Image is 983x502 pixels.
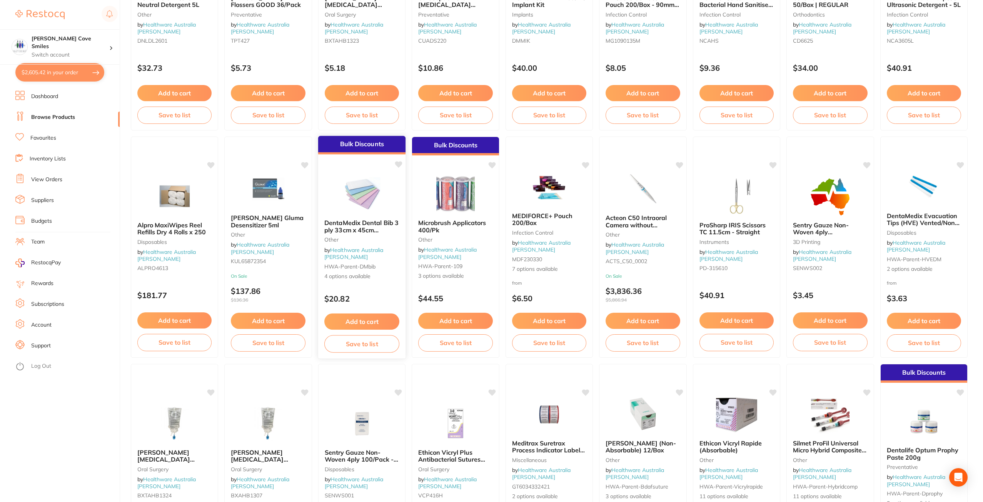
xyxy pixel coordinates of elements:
[325,63,399,72] p: $5.18
[337,404,387,443] img: Sentry Gauze Non-Woven 4ply 100/Pack - 5cm x 5cm
[887,85,961,101] button: Add to cart
[887,265,961,273] span: 2 options available
[418,85,492,101] button: Add to cart
[32,35,109,50] h4: Hallett Cove Smiles
[325,21,383,35] a: Healthware Australia [PERSON_NAME]
[606,274,680,279] small: On Sale
[793,248,851,262] span: by
[606,258,647,265] span: ACTS_C50_0002
[699,248,758,262] span: by
[137,449,206,477] span: [PERSON_NAME] [MEDICAL_DATA] (Saline) 0.9% For Irrigation Bag - 1000ml
[512,37,530,44] span: DMMIK
[793,37,813,44] span: CD6625
[793,248,851,262] a: Healthware Australia [PERSON_NAME]
[231,107,305,123] button: Save to list
[137,221,206,236] span: Alpro MaxiWipes Reel Refills Dry 4 Rolls x 250
[606,21,664,35] span: by
[324,314,399,330] button: Add to cart
[793,222,867,236] b: Sentry Gauze Non-Woven 4ply 7.5cmx7.5cm 100/Pack
[793,21,851,35] a: Healthware Australia [PERSON_NAME]
[512,85,586,101] button: Add to cart
[324,237,399,243] small: other
[887,446,958,461] span: Dentalife Optum Prophy Paste 200g
[606,12,680,18] small: infection control
[887,313,961,329] button: Add to cart
[418,246,477,260] span: by
[699,221,766,236] span: ProSharp IRIS Scissors TC 11.5cm - Straight
[793,12,867,18] small: orthodontics
[805,177,855,215] img: Sentry Gauze Non-Woven 4ply 7.5cmx7.5cm 100/Pack
[887,490,943,497] span: HWA-parent-Dprophy
[606,63,680,72] p: $8.05
[699,265,728,272] span: PD-315610
[31,362,51,370] a: Log Out
[793,85,867,101] button: Add to cart
[137,492,172,499] span: BXTAHB1324
[524,395,574,434] img: Meditrax Suretrax Process Indicator Labels 700/Roll
[12,39,27,55] img: Hallett Cove Smiles
[418,107,492,123] button: Save to list
[431,175,481,213] img: Microbrush Applicators 400/Pk
[137,476,196,490] a: Healthware Australia [PERSON_NAME]
[137,239,212,245] small: Disposables
[793,334,867,351] button: Save to list
[324,335,399,352] button: Save to list
[418,449,485,470] span: Ethicon Vicryl Plus Antibacterial Sutures 3/0, 26mm, 1/2 Circle
[418,219,486,233] span: Microbrush Applicators 400/Pk
[887,256,941,263] span: HWA-parent-HVEDM
[699,107,774,123] button: Save to list
[231,449,305,463] b: Baxter Sodium Chloride (Saline) 0.9% For Irrigation Bag - 100ml
[231,63,305,72] p: $5.73
[699,222,774,236] b: ProSharp IRIS Scissors TC 11.5cm - Straight
[137,85,212,101] button: Add to cart
[418,246,477,260] a: Healthware Australia [PERSON_NAME]
[231,334,305,351] button: Save to list
[137,107,212,123] button: Save to list
[512,63,586,72] p: $40.00
[606,297,680,303] span: $5,866.94
[606,439,676,454] span: [PERSON_NAME] (Non-Absorbable) 12/Box
[325,12,399,18] small: oral surgery
[699,467,758,480] span: by
[699,248,758,262] a: Healthware Australia [PERSON_NAME]
[15,6,65,23] a: Restocq Logo
[618,170,668,208] img: Acteon C50 Intraoral Camera without diagnostic aid
[418,263,462,270] span: HWA-parent-109
[606,85,680,101] button: Add to cart
[606,287,680,303] p: $3,836.36
[325,476,383,490] a: Healthware Australia [PERSON_NAME]
[418,37,446,44] span: CUADS220
[699,493,774,500] span: 11 options available
[31,217,52,225] a: Budgets
[231,214,305,228] b: Kulzer Gluma Desensitizer 5ml
[606,493,680,500] span: 3 options available
[606,21,664,35] a: Healthware Australia [PERSON_NAME]
[606,241,664,255] a: Healthware Australia [PERSON_NAME]
[31,176,62,183] a: View Orders
[31,113,75,121] a: Browse Products
[887,474,945,487] a: Healthware Australia [PERSON_NAME]
[887,12,961,18] small: Infection Control
[324,273,399,280] span: 4 options available
[15,360,117,373] button: Log Out
[793,440,867,454] b: Silmet ProFil Universal Micro Hybrid Composite Syringe 4g
[887,464,961,470] small: Preventative
[887,334,961,351] button: Save to list
[137,222,212,236] b: Alpro MaxiWipes Reel Refills Dry 4 Rolls x 250
[512,439,585,461] span: Meditrax Suretrax Process Indicator Labels 700/Roll
[512,334,586,351] button: Save to list
[418,272,492,280] span: 3 options available
[711,177,761,215] img: ProSharp IRIS Scissors TC 11.5cm - Straight
[418,476,477,490] a: Healthware Australia [PERSON_NAME]
[793,107,867,123] button: Save to list
[150,404,200,443] img: Baxter Sodium Chloride (Saline) 0.9% For Irrigation Bag - 1000ml
[606,214,680,228] b: Acteon C50 Intraoral Camera without diagnostic aid
[793,312,867,329] button: Add to cart
[887,212,961,227] b: DentaMedix Evacuation Tips (HVE) Vented/Non Vented 100/Bag
[512,467,571,480] a: Healthware Australia [PERSON_NAME]
[512,12,586,18] small: Implants
[699,12,774,18] small: Infection Control
[231,214,304,228] span: [PERSON_NAME] Gluma Desensitizer 5ml
[137,21,196,35] span: by
[699,239,774,245] small: instruments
